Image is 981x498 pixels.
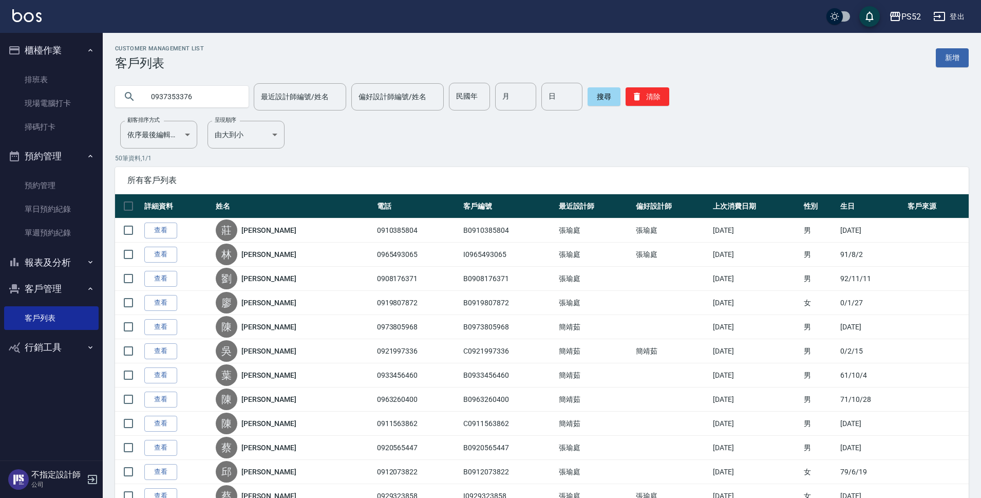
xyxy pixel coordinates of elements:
td: [DATE] [710,388,801,412]
th: 姓名 [213,194,374,218]
td: 張瑜庭 [556,291,633,315]
td: 0910385804 [374,218,461,243]
img: Logo [12,9,42,22]
td: [DATE] [710,243,801,267]
td: 79/6/19 [838,460,905,484]
button: 行銷工具 [4,334,99,361]
td: 簡靖茹 [556,339,633,363]
td: [DATE] [710,291,801,315]
a: 查看 [144,247,177,263]
td: 張瑜庭 [556,243,633,267]
label: 呈現順序 [215,116,236,124]
div: 廖 [216,292,237,313]
a: 掃碼打卡 [4,115,99,139]
a: 查看 [144,392,177,408]
td: 女 [801,460,838,484]
td: C0911563862 [461,412,556,436]
td: 男 [801,339,838,363]
button: 登出 [929,7,969,26]
td: 女 [801,291,838,315]
a: 查看 [144,416,177,432]
a: 客戶列表 [4,306,99,330]
th: 客戶來源 [905,194,969,218]
th: 客戶編號 [461,194,556,218]
div: 陳 [216,413,237,434]
th: 生日 [838,194,905,218]
td: 張瑜庭 [633,243,710,267]
th: 詳細資料 [142,194,213,218]
p: 公司 [31,480,84,489]
td: [DATE] [838,315,905,339]
th: 電話 [374,194,461,218]
td: 0933456460 [374,363,461,388]
td: 0973805968 [374,315,461,339]
td: 男 [801,363,838,388]
td: 男 [801,218,838,243]
a: 單日預約紀錄 [4,197,99,221]
td: 0911563862 [374,412,461,436]
a: [PERSON_NAME] [241,370,296,380]
span: 所有客戶列表 [127,175,956,186]
div: 莊 [216,219,237,241]
td: B0912073822 [461,460,556,484]
a: [PERSON_NAME] [241,322,296,332]
div: PS52 [901,10,921,23]
a: [PERSON_NAME] [241,225,296,235]
a: [PERSON_NAME] [241,442,296,453]
td: [DATE] [710,218,801,243]
a: [PERSON_NAME] [241,346,296,356]
button: PS52 [885,6,925,27]
td: B0973805968 [461,315,556,339]
td: 張瑜庭 [556,436,633,460]
div: 葉 [216,364,237,386]
p: 50 筆資料, 1 / 1 [115,154,969,163]
td: 0920565447 [374,436,461,460]
div: 吳 [216,340,237,362]
a: 查看 [144,319,177,335]
td: 張瑜庭 [633,218,710,243]
th: 性別 [801,194,838,218]
div: 依序最後編輯時間 [120,121,197,149]
td: 簡靖茹 [556,412,633,436]
td: 0965493065 [374,243,461,267]
th: 最近設計師 [556,194,633,218]
input: 搜尋關鍵字 [144,83,240,110]
td: 男 [801,243,838,267]
a: 查看 [144,295,177,311]
td: [DATE] [838,412,905,436]
td: [DATE] [710,339,801,363]
td: [DATE] [710,436,801,460]
td: [DATE] [710,363,801,388]
h3: 客戶列表 [115,56,204,70]
td: [DATE] [838,436,905,460]
td: [DATE] [710,267,801,291]
a: 預約管理 [4,174,99,197]
a: [PERSON_NAME] [241,394,296,404]
a: [PERSON_NAME] [241,418,296,429]
td: 張瑜庭 [556,218,633,243]
button: 預約管理 [4,143,99,170]
td: 0963260400 [374,388,461,412]
a: [PERSON_NAME] [241,467,296,477]
td: B0963260400 [461,388,556,412]
td: 0919807872 [374,291,461,315]
th: 上次消費日期 [710,194,801,218]
button: 櫃檯作業 [4,37,99,64]
div: 邱 [216,461,237,483]
td: 92/11/11 [838,267,905,291]
td: 0921997336 [374,339,461,363]
td: 71/10/28 [838,388,905,412]
a: 查看 [144,271,177,287]
a: [PERSON_NAME] [241,249,296,260]
div: 陳 [216,316,237,338]
div: 林 [216,244,237,265]
img: Person [8,469,29,490]
div: 陳 [216,389,237,410]
td: B0919807872 [461,291,556,315]
td: [DATE] [710,460,801,484]
a: 查看 [144,464,177,480]
td: 男 [801,388,838,412]
button: 清除 [626,87,669,106]
a: [PERSON_NAME] [241,273,296,284]
td: 張瑜庭 [556,267,633,291]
